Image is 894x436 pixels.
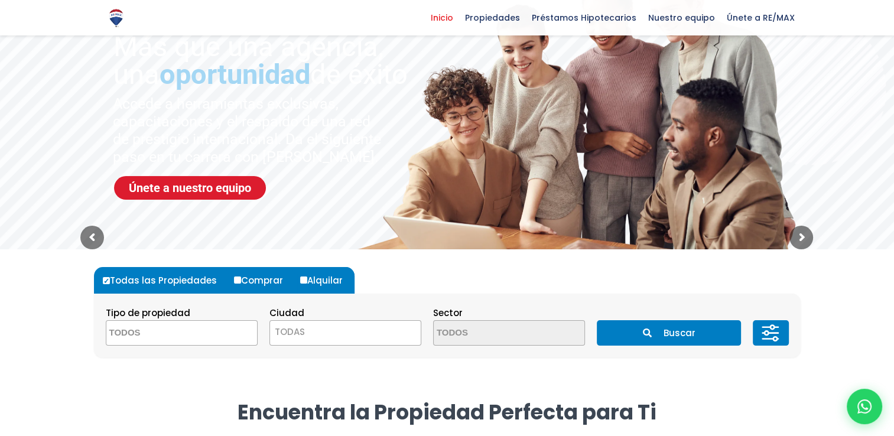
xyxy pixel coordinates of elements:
textarea: Search [106,321,221,346]
label: Alquilar [297,267,355,294]
input: Alquilar [300,276,307,284]
span: Inicio [425,9,459,27]
span: TODAS [275,326,305,338]
strong: Encuentra la Propiedad Perfecta para Ti [238,398,656,427]
input: Todas las Propiedades [103,277,110,284]
sr7-txt: Más que una agencia, una de éxito [113,32,429,88]
label: Comprar [231,267,295,294]
a: Únete a nuestro equipo [114,176,266,200]
input: Comprar [234,276,241,284]
span: TODAS [270,324,421,340]
sr7-txt: Accede a herramientas exclusivas, capacitaciones y el respaldo de una red de prestigio internacio... [113,95,384,166]
span: TODAS [269,320,421,346]
span: Préstamos Hipotecarios [526,9,642,27]
span: Ciudad [269,307,304,319]
span: oportunidad [160,58,310,90]
span: Nuestro equipo [642,9,721,27]
textarea: Search [434,321,548,346]
label: Todas las Propiedades [100,267,229,294]
img: Logo de REMAX [106,8,126,28]
span: Propiedades [459,9,526,27]
span: Únete a RE/MAX [721,9,801,27]
span: Tipo de propiedad [106,307,190,319]
button: Buscar [597,320,741,346]
span: Sector [433,307,463,319]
